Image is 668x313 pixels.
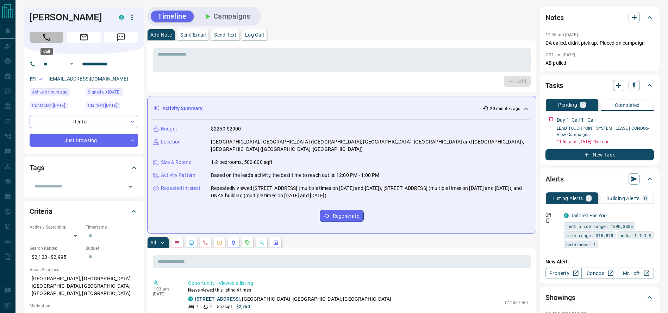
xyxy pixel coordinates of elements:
[581,268,618,279] a: Condos
[30,251,82,263] p: $2,100 - $2,995
[545,292,575,303] h2: Showings
[153,102,530,115] div: Activity Summary20 minutes ago
[32,102,65,109] span: Contacted [DATE]
[490,106,520,112] p: 20 minutes ago
[153,287,177,292] p: 1:03 am
[30,273,138,299] p: [GEOGRAPHIC_DATA], [GEOGRAPHIC_DATA], [GEOGRAPHIC_DATA], [GEOGRAPHIC_DATA], [GEOGRAPHIC_DATA], [G...
[30,162,44,173] h2: Tags
[552,196,583,201] p: Listing Alerts
[545,9,654,26] div: Notes
[545,32,578,37] p: 11:55 am [DATE]
[202,240,208,245] svg: Calls
[151,11,194,22] button: Timeline
[214,32,237,37] p: Send Text
[245,32,264,37] p: Log Call
[606,196,640,201] p: Building Alerts
[545,258,654,266] p: New Alert:
[545,171,654,187] div: Alerts
[211,125,241,133] p: $2250-$2900
[566,232,613,239] span: size range: 315,878
[49,76,128,82] a: [EMAIL_ADDRESS][DOMAIN_NAME]
[557,126,650,137] a: LEAD TOUCHPOINT SYSTEM | LEASE | CONDOS- View Campaigns
[566,241,596,248] span: bathrooms: 1
[545,52,575,57] p: 7:21 am [DATE]
[30,159,138,176] div: Tags
[545,149,654,160] button: New Task
[273,240,279,245] svg: Agent Actions
[545,218,550,223] svg: Push Notification Only
[39,77,44,82] svg: Email Verified
[618,268,654,279] a: Mr.Loft
[231,240,236,245] svg: Listing Alerts
[40,48,53,55] div: Call
[619,232,651,239] span: beds: 1.1-1.9
[545,12,564,23] h2: Notes
[195,295,392,303] p: , [GEOGRAPHIC_DATA], [GEOGRAPHIC_DATA], [GEOGRAPHIC_DATA]
[545,80,563,91] h2: Tasks
[86,102,138,111] div: Sat Oct 11 2025
[211,159,273,166] p: 1-2 bedrooms, 500-800 sqft
[245,240,250,245] svg: Requests
[211,138,530,153] p: [GEOGRAPHIC_DATA], [GEOGRAPHIC_DATA] ([GEOGRAPHIC_DATA], [GEOGRAPHIC_DATA], [GEOGRAPHIC_DATA] and...
[545,173,564,185] h2: Alerts
[30,134,138,147] div: Just Browsing
[30,32,63,43] span: Call
[188,296,193,301] div: condos.ca
[545,212,560,218] p: Off
[545,268,582,279] a: Property
[644,196,647,201] p: 0
[161,185,200,192] p: Repeated Interest
[88,102,117,109] span: Claimed [DATE]
[196,304,199,310] p: 1
[545,289,654,306] div: Showings
[558,102,577,107] p: Pending
[30,206,52,217] h2: Criteria
[545,59,654,67] p: AB pulled
[545,39,654,47] p: DA called, didn't pick up. Placed on campaign
[236,304,250,310] p: $2,750
[581,102,584,107] p: 1
[188,287,528,293] p: Neeve viewed this listing 4 times
[320,210,364,222] button: Regenerate
[88,89,120,96] span: Signed up [DATE]
[545,77,654,94] div: Tasks
[86,224,138,230] p: Timeframe:
[217,304,232,310] p: 557 sqft
[174,240,180,245] svg: Notes
[86,88,138,98] div: Sat Oct 11 2025
[188,240,194,245] svg: Lead Browsing Activity
[259,240,264,245] svg: Opportunities
[119,15,124,20] div: condos.ca
[162,105,202,112] p: Activity Summary
[30,245,82,251] p: Search Range:
[150,32,172,37] p: Add Note
[211,172,379,179] p: Based on the lead's activity, the best time to reach out is: 12:00 PM - 1:00 PM
[211,185,530,199] p: Repeatedly viewed [STREET_ADDRESS] (multiple times on [DATE] and [DATE]), [STREET_ADDRESS] (multi...
[571,213,607,218] a: Tailored For You
[557,116,596,124] p: Day 1: Call 1 - Call
[67,32,101,43] span: Email
[104,32,138,43] span: Message
[32,89,68,96] span: Active 6 hours ago
[587,196,590,201] p: 1
[161,138,181,146] p: Location
[126,182,136,192] button: Open
[188,280,528,287] p: Opportunity - Viewed a listing
[161,159,191,166] p: Size & Rooms
[217,240,222,245] svg: Emails
[30,115,138,128] div: Renter
[505,300,528,306] p: C12457960
[161,125,177,133] p: Budget
[30,12,108,23] h1: [PERSON_NAME]
[30,267,138,273] p: Areas Searched:
[180,32,206,37] p: Send Email
[153,292,177,296] p: [DATE]
[68,60,76,68] button: Open
[30,102,82,111] div: Sat Oct 11 2025
[30,303,138,309] p: Motivation:
[195,296,240,302] a: [STREET_ADDRESS]
[30,224,82,230] p: Actively Searching:
[557,139,654,145] p: 11:55 a.m. [DATE] - Overdue
[30,88,82,98] div: Mon Oct 13 2025
[564,213,569,218] div: condos.ca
